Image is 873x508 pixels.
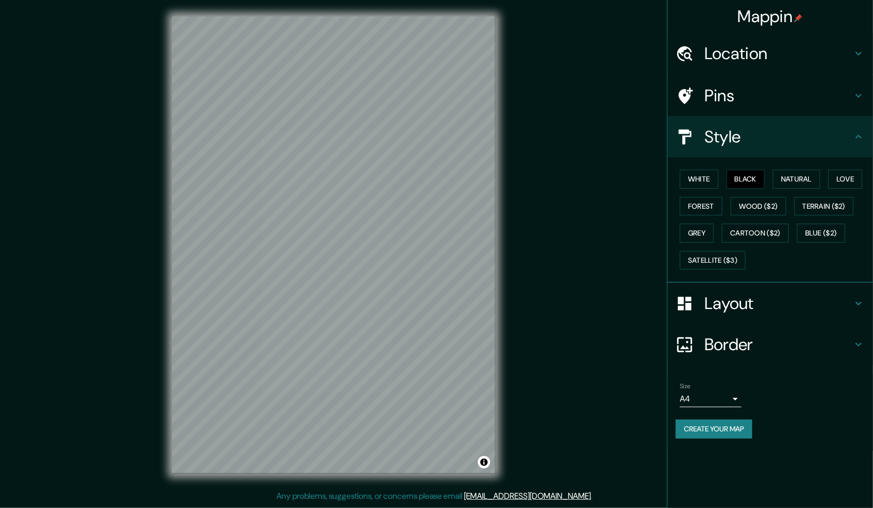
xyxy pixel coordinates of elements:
button: Love [828,170,862,189]
button: Blue ($2) [797,224,845,243]
button: Create your map [676,420,752,439]
div: Pins [667,75,873,116]
canvas: Map [172,16,495,474]
h4: Mappin [738,6,803,27]
button: Black [727,170,765,189]
button: Toggle attribution [478,456,490,468]
h4: Pins [704,85,852,106]
a: [EMAIL_ADDRESS][DOMAIN_NAME] [465,491,591,501]
button: Natural [773,170,820,189]
button: Satellite ($3) [680,251,746,270]
button: Grey [680,224,714,243]
img: pin-icon.png [794,14,803,22]
div: Style [667,116,873,157]
h4: Location [704,43,852,64]
h4: Border [704,334,852,355]
div: Border [667,324,873,365]
div: . [595,490,597,502]
div: Location [667,33,873,74]
button: Forest [680,197,722,216]
h4: Layout [704,293,852,314]
button: White [680,170,718,189]
button: Cartoon ($2) [722,224,789,243]
h4: Style [704,126,852,147]
div: . [593,490,595,502]
div: Layout [667,283,873,324]
button: Terrain ($2) [794,197,854,216]
label: Size [680,382,691,391]
p: Any problems, suggestions, or concerns please email . [277,490,593,502]
div: A4 [680,391,741,407]
button: Wood ($2) [731,197,786,216]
